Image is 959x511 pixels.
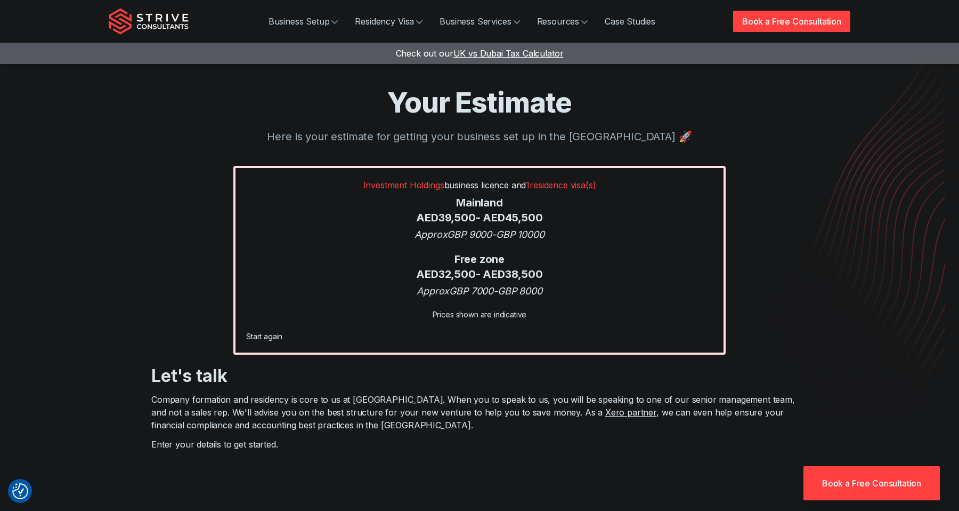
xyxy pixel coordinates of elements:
[151,365,808,387] h3: Let's talk
[260,11,347,32] a: Business Setup
[109,8,189,35] img: Strive Consultants
[396,48,564,59] a: Check out ourUK vs Dubai Tax Calculator
[109,85,850,120] h1: Your Estimate
[596,11,664,32] a: Case Studies
[109,129,850,145] p: Here is your estimate for getting your business set up in the [GEOGRAPHIC_DATA] 🚀
[151,393,808,432] p: Company formation and residency is core to us at [GEOGRAPHIC_DATA]. When you to speak to us, you ...
[453,48,564,59] span: UK vs Dubai Tax Calculator
[246,284,713,298] div: Approx GBP 7000 - GBP 8000
[12,483,28,499] button: Consent Preferences
[431,11,528,32] a: Business Services
[346,11,431,32] a: Residency Visa
[733,11,850,32] a: Book a Free Consultation
[246,332,282,341] a: Start again
[246,309,713,320] div: Prices shown are indicative
[246,179,713,191] p: business licence and
[803,466,940,500] a: Book a Free Consultation
[246,227,713,242] div: Approx GBP 9000 - GBP 10000
[246,196,713,225] div: Mainland AED 39,500 - AED 45,500
[605,407,656,418] a: Xero partner
[246,252,713,282] div: Free zone AED 32,500 - AED 38,500
[526,180,596,190] span: 1 residence visa(s)
[12,483,28,499] img: Revisit consent button
[363,180,444,190] span: Investment Holdings
[151,438,808,451] p: Enter your details to get started.
[529,11,597,32] a: Resources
